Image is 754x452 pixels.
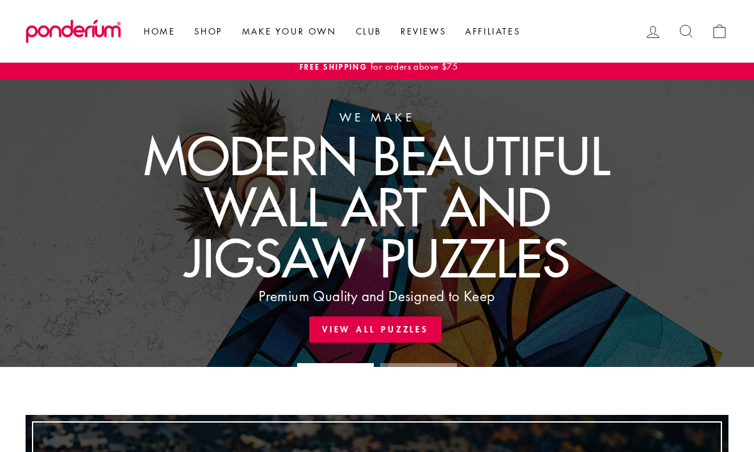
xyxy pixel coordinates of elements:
[233,20,346,43] a: Make Your Own
[297,363,374,367] li: Page dot 1
[367,59,458,72] span: for orders above $75
[391,20,456,43] a: Reviews
[346,20,391,43] a: Club
[26,19,121,43] img: Ponderium
[134,20,185,43] a: Home
[300,61,367,72] span: FREE Shipping
[144,129,610,283] div: Modern Beautiful Wall art and Jigsaw Puzzles
[259,286,495,307] div: Premium Quality and Designed to Keep
[380,363,457,367] li: Page dot 2
[185,20,232,43] a: Shop
[309,316,442,342] a: View All Puzzles
[456,20,530,43] a: Affiliates
[128,20,530,43] ul: Primary
[339,108,415,126] div: We make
